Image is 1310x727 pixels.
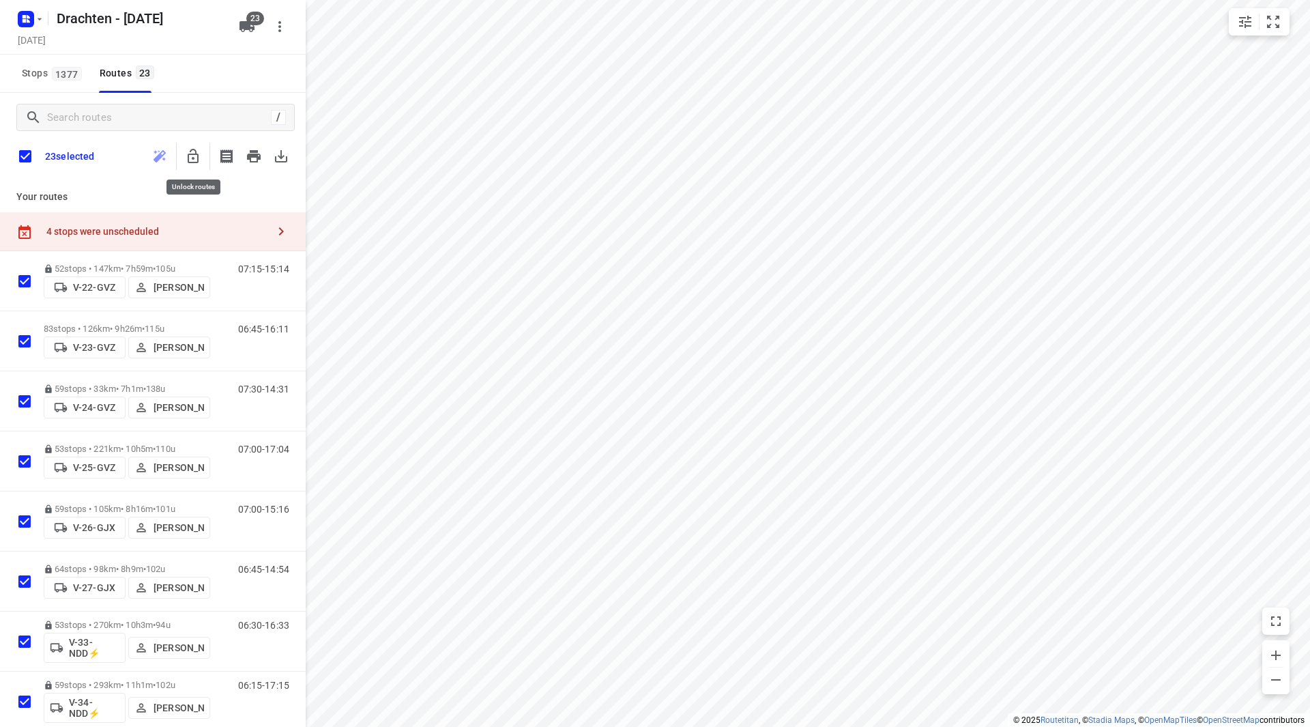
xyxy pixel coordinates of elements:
button: [PERSON_NAME] [128,637,210,659]
p: 53 stops • 221km • 10h5m [44,444,210,454]
span: 110u [156,444,175,454]
p: 23 selected [45,151,94,162]
button: V-24-GVZ [44,397,126,418]
p: 07:30-14:31 [238,384,289,395]
span: 102u [156,680,175,690]
a: Routetitan [1040,715,1079,725]
button: [PERSON_NAME] [128,457,210,479]
h5: Project date [12,32,51,48]
button: [PERSON_NAME] [128,397,210,418]
span: Print routes [240,143,267,170]
button: V-22-GVZ [44,276,126,298]
span: • [142,324,145,334]
button: V-25-GVZ [44,457,126,479]
button: 23 [233,13,261,40]
p: V-26-GJX [73,522,115,533]
p: Your routes [16,190,289,204]
p: V-25-GVZ [73,462,115,473]
span: • [153,444,156,454]
div: 4 stops were unscheduled [46,226,267,237]
span: Stops [22,65,86,82]
span: Select [11,628,38,655]
p: [PERSON_NAME] [154,702,204,713]
span: 115u [145,324,164,334]
button: V-23-GVZ [44,337,126,358]
span: Select [11,268,38,295]
button: More [266,13,293,40]
p: [PERSON_NAME] [154,642,204,653]
p: 06:45-16:11 [238,324,289,334]
p: [PERSON_NAME] [154,582,204,593]
button: [PERSON_NAME] [128,697,210,719]
span: • [143,564,146,574]
span: Select [11,448,38,475]
span: • [153,504,156,514]
span: 23 [136,66,154,79]
button: [PERSON_NAME] [128,577,210,599]
div: Routes [100,65,158,82]
p: 07:00-15:16 [238,504,289,515]
span: Print shipping labels [213,143,240,170]
button: [PERSON_NAME] [128,276,210,298]
a: OpenMapTiles [1144,715,1197,725]
span: Select [11,568,38,595]
span: Select [11,688,38,715]
p: V-23-GVZ [73,342,115,353]
p: 06:30-16:33 [238,620,289,631]
span: 105u [156,263,175,274]
p: 64 stops • 98km • 8h9m [44,564,210,574]
p: 59 stops • 293km • 11h1m [44,680,210,690]
a: OpenStreetMap [1203,715,1260,725]
button: [PERSON_NAME] [128,517,210,539]
span: Select [11,508,38,535]
span: 102u [146,564,166,574]
p: [PERSON_NAME] [154,462,204,473]
p: 59 stops • 33km • 7h1m [44,384,210,394]
span: • [153,263,156,274]
button: Fit zoom [1260,8,1287,35]
p: [PERSON_NAME] [154,402,204,413]
p: 83 stops • 126km • 9h26m [44,324,210,334]
p: V-27-GJX [73,582,115,593]
button: V-34-NDD⚡ [44,693,126,723]
p: 52 stops • 147km • 7h59m [44,263,210,274]
span: 1377 [52,67,82,81]
span: Select [11,388,38,415]
p: 07:15-15:14 [238,263,289,274]
button: V-26-GJX [44,517,126,539]
span: 94u [156,620,170,630]
a: Stadia Maps [1088,715,1135,725]
input: Search routes [47,107,271,128]
span: 101u [156,504,175,514]
p: 07:00-17:04 [238,444,289,455]
button: V-27-GJX [44,577,126,599]
p: V-24-GVZ [73,402,115,413]
div: / [271,110,286,125]
p: [PERSON_NAME] [154,522,204,533]
span: Download routes [267,143,295,170]
p: 53 stops • 270km • 10h3m [44,620,210,630]
span: • [153,620,156,630]
li: © 2025 , © , © © contributors [1013,715,1305,725]
p: V-22-GVZ [73,282,115,293]
span: • [143,384,146,394]
span: Select [11,328,38,355]
span: Reoptimizing locked vehicle not allowed [146,143,173,170]
h5: Rename [51,8,228,29]
p: 06:45-14:54 [238,564,289,575]
div: small contained button group [1229,8,1290,35]
button: V-33-NDD⚡ [44,633,126,663]
p: [PERSON_NAME] [154,342,204,353]
span: Deselect all [11,142,40,171]
button: Map settings [1232,8,1259,35]
button: [PERSON_NAME] [128,337,210,358]
span: • [153,680,156,690]
span: 23 [246,12,264,25]
p: V-33-NDD⚡ [69,637,119,659]
p: V-34-NDD⚡ [69,697,119,719]
p: 59 stops • 105km • 8h16m [44,504,210,514]
p: [PERSON_NAME] [154,282,204,293]
p: 06:15-17:15 [238,680,289,691]
span: 138u [146,384,166,394]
